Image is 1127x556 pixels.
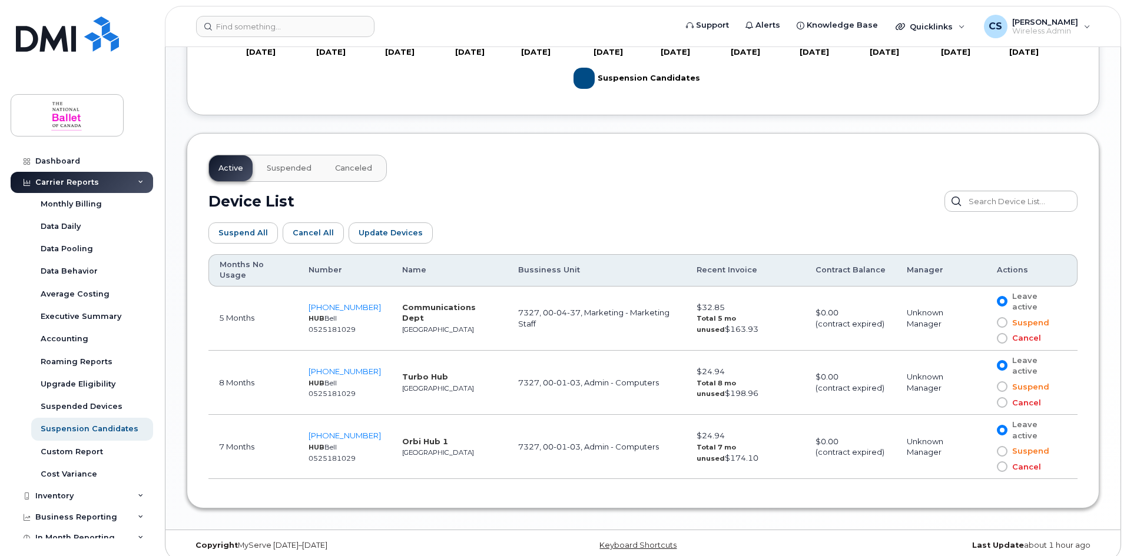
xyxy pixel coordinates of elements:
[402,372,448,381] strong: Turbo Hub
[800,47,829,56] tspan: [DATE]
[1007,317,1049,328] span: Suspend
[246,47,276,56] tspan: [DATE]
[1012,26,1078,36] span: Wireless Admin
[989,19,1002,34] span: CS
[309,314,356,334] small: Bell 0525181029
[455,47,485,56] tspan: [DATE]
[816,447,884,457] span: (contract expired)
[807,19,878,31] span: Knowledge Base
[737,14,788,37] a: Alerts
[594,47,623,56] tspan: [DATE]
[805,415,896,479] td: $0.00
[402,384,474,392] small: [GEOGRAPHIC_DATA]
[309,379,356,398] small: Bell 0525181029
[986,254,1078,287] th: Actions
[402,448,474,457] small: [GEOGRAPHIC_DATA]
[208,415,298,479] td: 7 Months
[896,287,986,351] td: Unknown Manager
[816,319,884,328] span: (contract expired)
[697,443,736,462] strong: Total 7 mo unused
[1007,355,1063,377] span: Leave active
[309,443,356,462] small: Bell 0525181029
[870,47,899,56] tspan: [DATE]
[599,541,677,550] a: Keyboard Shortcuts
[686,254,805,287] th: Recent Invoice
[696,19,729,31] span: Support
[896,351,986,415] td: Unknown Manager
[208,287,298,351] td: 5 Months
[1007,291,1063,312] span: Leave active
[795,541,1099,550] div: about 1 hour ago
[508,254,686,287] th: Bussiness Unit
[521,47,551,56] tspan: [DATE]
[896,254,986,287] th: Manager
[941,47,970,56] tspan: [DATE]
[309,379,324,387] strong: HUB
[697,314,736,334] strong: Total 5 mo unused
[283,222,344,244] button: Cancel All
[402,325,474,334] small: [GEOGRAPHIC_DATA]
[293,227,334,238] span: Cancel All
[976,15,1099,38] div: Christopher Sonnemann
[972,541,1024,550] strong: Last Update
[309,302,381,312] a: [PHONE_NUMBER]
[1012,17,1078,26] span: [PERSON_NAME]
[1009,47,1039,56] tspan: [DATE]
[678,14,737,37] a: Support
[309,443,324,451] strong: HUB
[208,351,298,415] td: 8 Months
[816,383,884,392] span: (contract expired)
[309,367,381,376] a: [PHONE_NUMBER]
[686,351,805,415] td: $24.94 $198.96
[195,541,238,550] strong: Copyright
[208,222,278,244] button: Suspend All
[887,15,973,38] div: Quicklinks
[1007,419,1063,441] span: Leave active
[316,47,346,56] tspan: [DATE]
[335,164,372,173] span: Canceled
[392,254,508,287] th: Name
[755,19,780,31] span: Alerts
[1007,332,1041,344] span: Cancel
[697,379,736,398] strong: Total 8 mo unused
[686,287,805,351] td: $32.85 $163.93
[298,254,392,287] th: Number
[267,164,311,173] span: Suspended
[1007,397,1041,408] span: Cancel
[349,222,433,244] button: Update Devices
[1007,381,1049,392] span: Suspend
[196,16,374,37] input: Find something...
[805,254,896,287] th: Contract Balance
[805,287,896,351] td: $0.00
[208,254,298,287] th: Months No Usage
[731,47,760,56] tspan: [DATE]
[385,47,415,56] tspan: [DATE]
[402,437,448,446] strong: Orbi Hub 1
[309,314,324,322] strong: HUB
[208,192,294,210] h2: Device List
[910,22,953,31] span: Quicklinks
[574,63,700,94] g: Legend
[944,191,1078,212] input: Search Device List...
[788,14,886,37] a: Knowledge Base
[661,47,690,56] tspan: [DATE]
[218,227,268,238] span: Suspend All
[309,431,381,440] a: [PHONE_NUMBER]
[896,415,986,479] td: Unknown Manager
[402,302,476,323] strong: Communications Dept
[1007,445,1049,457] span: Suspend
[359,227,423,238] span: Update Devices
[508,351,686,415] td: 7327, 00-01-03, Admin - Computers
[686,415,805,479] td: $24.94 $174.10
[508,415,686,479] td: 7327, 00-01-03, Admin - Computers
[187,541,491,550] div: MyServe [DATE]–[DATE]
[805,351,896,415] td: $0.00
[508,287,686,351] td: 7327, 00-04-37, Marketing - Marketing Staff
[574,63,700,94] g: Suspension Candidates
[1007,461,1041,472] span: Cancel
